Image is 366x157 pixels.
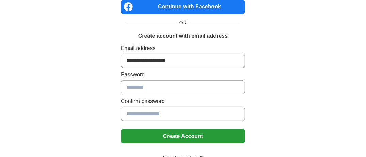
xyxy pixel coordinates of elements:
[175,19,191,27] span: OR
[121,97,245,105] label: Confirm password
[121,71,245,79] label: Password
[121,129,245,143] button: Create Account
[121,44,245,52] label: Email address
[138,32,228,40] h1: Create account with email address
